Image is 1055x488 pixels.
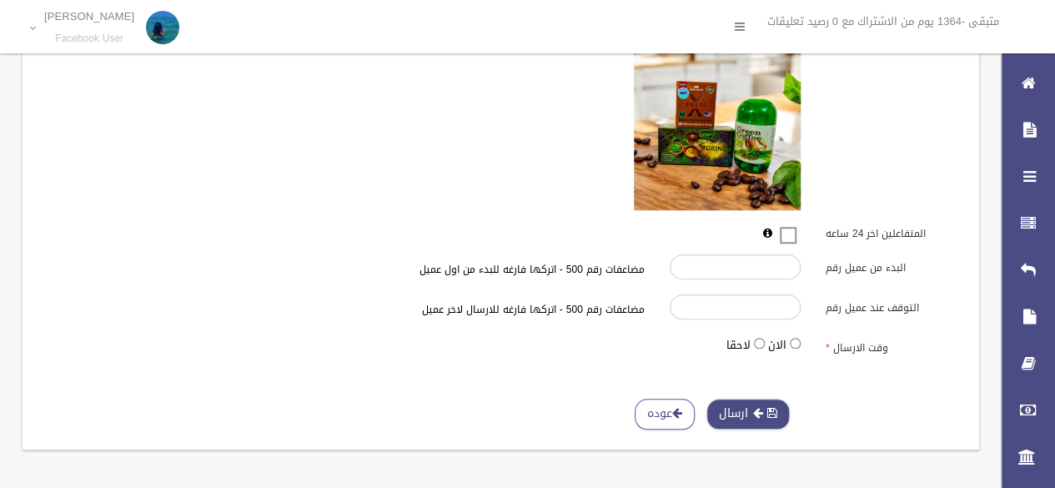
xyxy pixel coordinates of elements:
[279,264,645,275] h6: مضاعفات رقم 500 - اتركها فارغه للبدء من اول عميل
[279,304,645,315] h6: مضاعفات رقم 500 - اتركها فارغه للارسال لاخر عميل
[813,335,969,358] label: وقت الارسال
[44,33,134,45] small: Facebook User
[813,254,969,278] label: البدء من عميل رقم
[768,335,786,355] label: الان
[44,10,134,23] p: [PERSON_NAME]
[813,219,969,243] label: المتفاعلين اخر 24 ساعه
[635,399,695,430] a: عوده
[706,399,790,430] button: ارسال
[726,335,751,355] label: لاحقا
[813,294,969,318] label: التوقف عند عميل رقم
[634,43,801,210] img: معاينه الصوره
